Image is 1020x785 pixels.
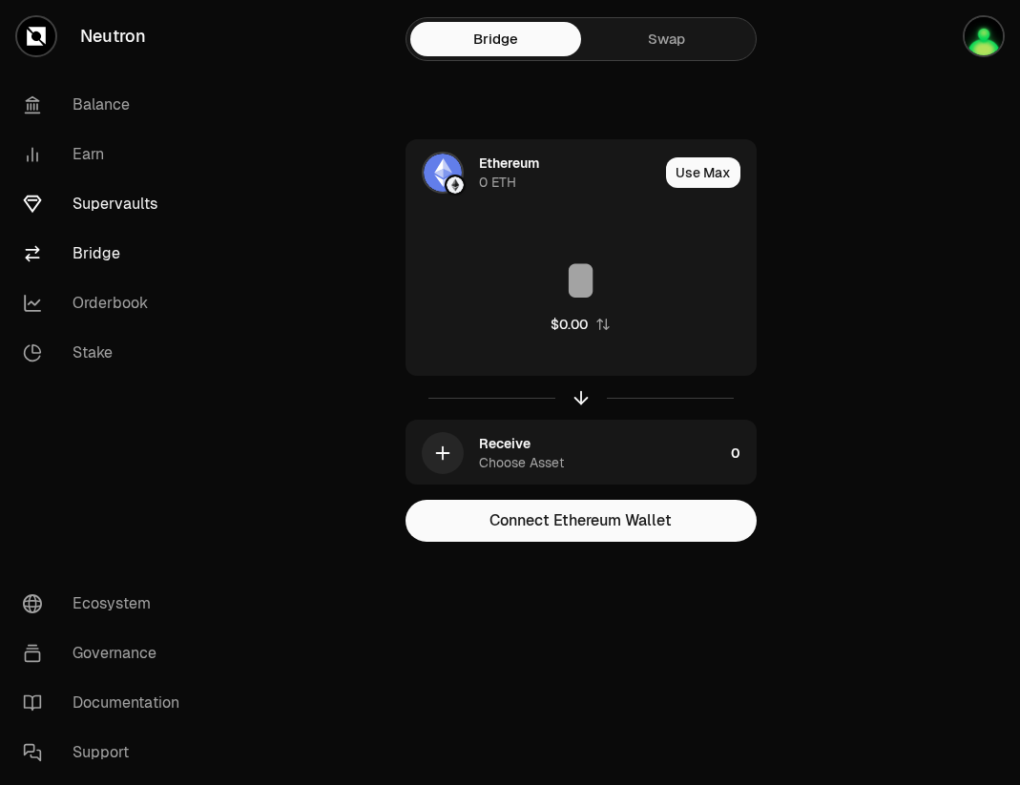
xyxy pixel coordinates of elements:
[406,421,723,485] div: ReceiveChoose Asset
[8,678,206,728] a: Documentation
[479,154,539,173] div: Ethereum
[8,629,206,678] a: Governance
[8,80,206,130] a: Balance
[479,173,516,192] div: 0 ETH
[8,328,206,378] a: Stake
[406,500,757,542] button: Connect Ethereum Wallet
[8,229,206,279] a: Bridge
[406,140,658,205] div: ETH LogoEthereum LogoEthereum0 ETH
[731,421,756,485] div: 0
[410,22,581,56] a: Bridge
[479,434,531,453] div: Receive
[406,421,756,485] button: ReceiveChoose Asset0
[8,279,206,328] a: Orderbook
[551,315,588,334] div: $0.00
[666,157,740,188] button: Use Max
[581,22,752,56] a: Swap
[8,130,206,179] a: Earn
[965,17,1003,55] img: Ted
[424,154,462,192] img: ETH Logo
[8,728,206,777] a: Support
[447,176,464,194] img: Ethereum Logo
[479,453,564,472] div: Choose Asset
[551,315,611,334] button: $0.00
[8,179,206,229] a: Supervaults
[8,579,206,629] a: Ecosystem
